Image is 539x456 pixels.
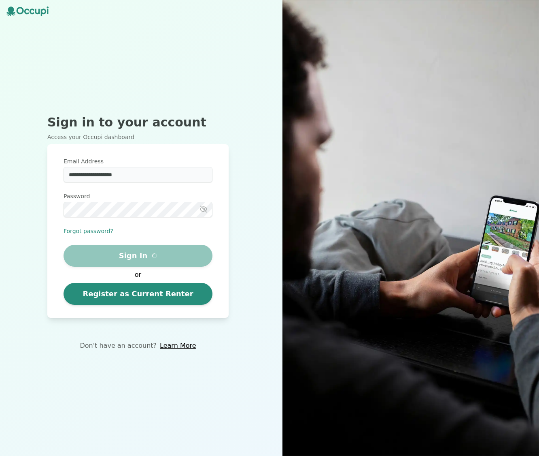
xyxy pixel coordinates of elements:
label: Email Address [64,157,212,165]
a: Learn More [160,341,196,351]
button: Forgot password? [64,227,113,235]
span: or [131,270,145,280]
p: Don't have an account? [80,341,157,351]
h2: Sign in to your account [47,115,229,130]
a: Register as Current Renter [64,283,212,305]
label: Password [64,192,212,200]
p: Access your Occupi dashboard [47,133,229,141]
